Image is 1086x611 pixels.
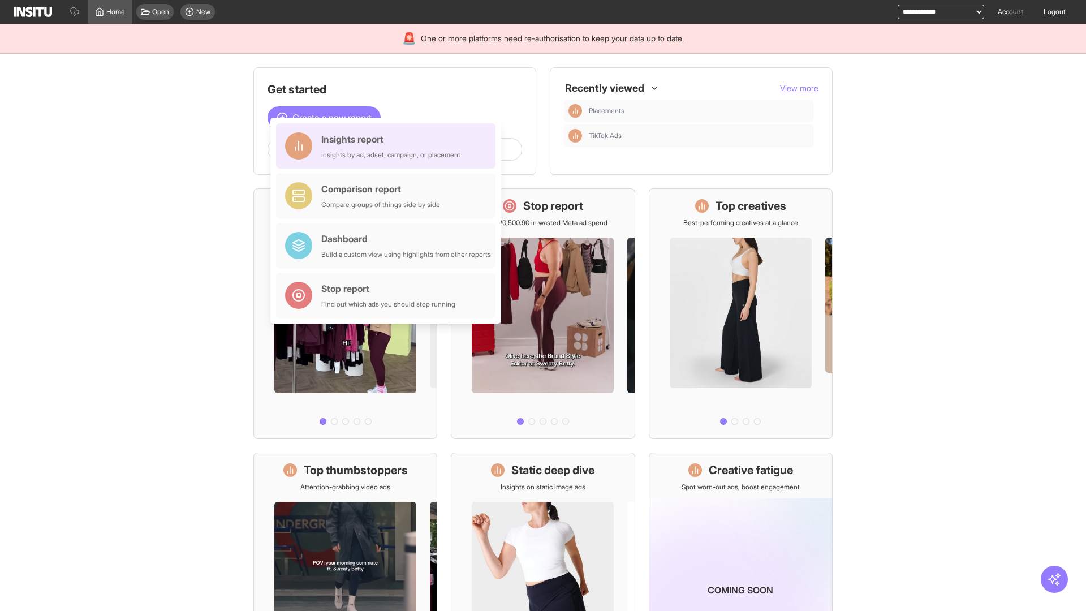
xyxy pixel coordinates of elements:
[300,483,390,492] p: Attention-grabbing video ads
[451,188,635,439] a: Stop reportSave £20,500.90 in wasted Meta ad spend
[589,106,809,115] span: Placements
[501,483,585,492] p: Insights on static image ads
[321,232,491,246] div: Dashboard
[292,111,372,124] span: Create a new report
[321,250,491,259] div: Build a custom view using highlights from other reports
[268,81,522,97] h1: Get started
[321,132,460,146] div: Insights report
[321,200,440,209] div: Compare groups of things side by side
[196,7,210,16] span: New
[402,31,416,46] div: 🚨
[478,218,607,227] p: Save £20,500.90 in wasted Meta ad spend
[649,188,833,439] a: Top creativesBest-performing creatives at a glance
[14,7,52,17] img: Logo
[589,131,809,140] span: TikTok Ads
[253,188,437,439] a: What's live nowSee all active ads instantly
[152,7,169,16] span: Open
[780,83,818,94] button: View more
[321,182,440,196] div: Comparison report
[511,462,594,478] h1: Static deep dive
[589,131,622,140] span: TikTok Ads
[716,198,786,214] h1: Top creatives
[683,218,798,227] p: Best-performing creatives at a glance
[421,33,684,44] span: One or more platforms need re-authorisation to keep your data up to date.
[523,198,583,214] h1: Stop report
[268,106,381,129] button: Create a new report
[321,282,455,295] div: Stop report
[568,104,582,118] div: Insights
[321,300,455,309] div: Find out which ads you should stop running
[106,7,125,16] span: Home
[304,462,408,478] h1: Top thumbstoppers
[589,106,624,115] span: Placements
[321,150,460,160] div: Insights by ad, adset, campaign, or placement
[780,83,818,93] span: View more
[568,129,582,143] div: Insights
